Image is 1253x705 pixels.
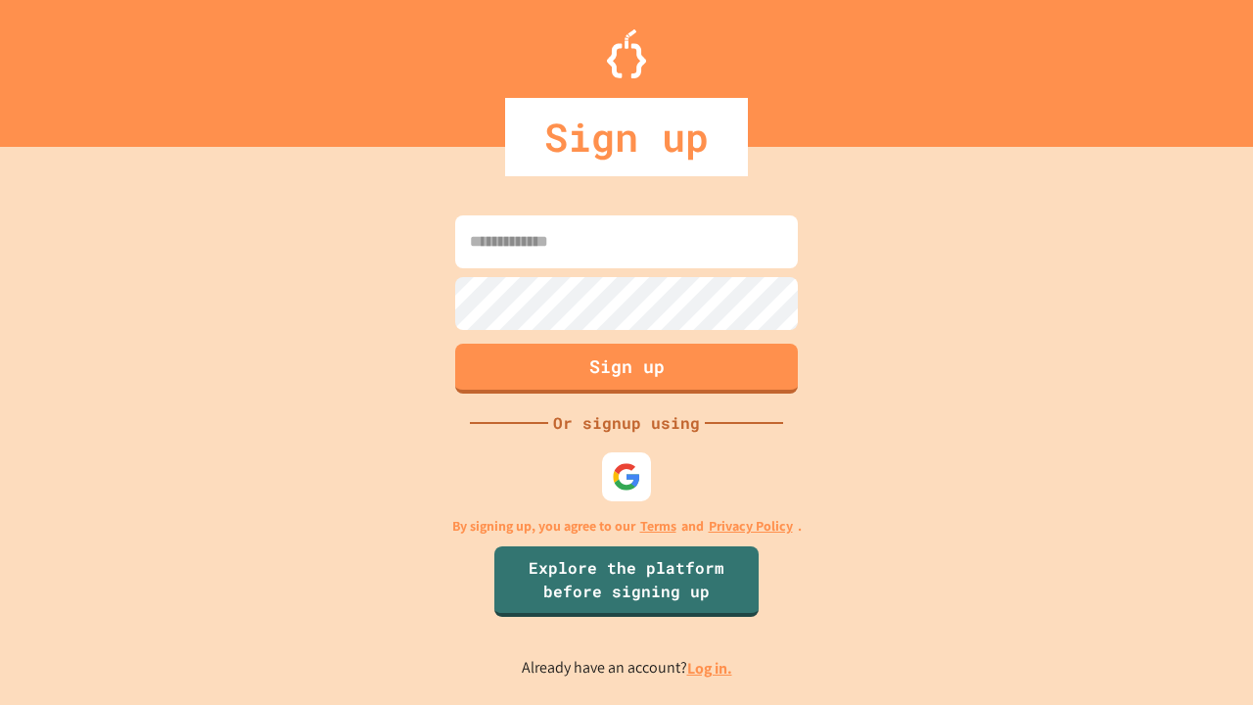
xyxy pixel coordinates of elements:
[709,516,793,537] a: Privacy Policy
[1171,627,1233,685] iframe: chat widget
[612,462,641,492] img: google-icon.svg
[687,658,732,679] a: Log in.
[494,546,759,617] a: Explore the platform before signing up
[452,516,802,537] p: By signing up, you agree to our and .
[640,516,676,537] a: Terms
[455,344,798,394] button: Sign up
[548,411,705,435] div: Or signup using
[505,98,748,176] div: Sign up
[607,29,646,78] img: Logo.svg
[522,656,732,681] p: Already have an account?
